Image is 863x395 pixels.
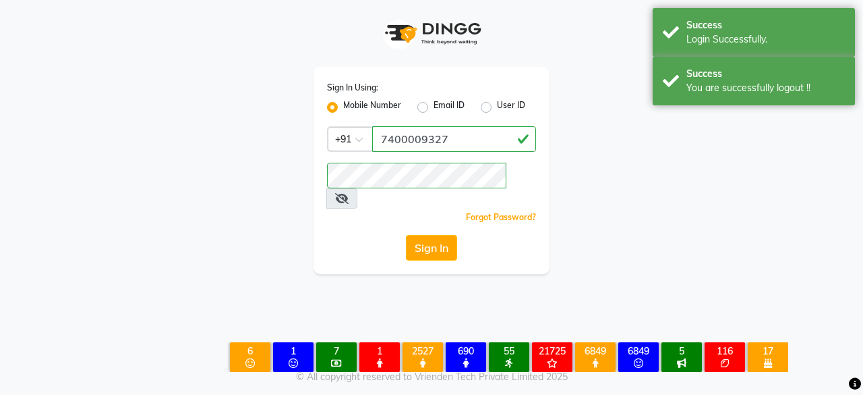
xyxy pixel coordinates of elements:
[406,235,457,261] button: Sign In
[378,14,485,53] img: logo1.svg
[707,345,742,357] div: 116
[343,99,401,115] label: Mobile Number
[621,345,656,357] div: 6849
[686,81,845,95] div: You are successfully logout !!
[497,99,525,115] label: User ID
[434,99,465,115] label: Email ID
[578,345,613,357] div: 6849
[686,67,845,81] div: Success
[664,345,699,357] div: 5
[233,345,268,357] div: 6
[686,18,845,32] div: Success
[327,163,506,188] input: Username
[319,345,354,357] div: 7
[372,126,536,152] input: Username
[448,345,483,357] div: 690
[750,345,785,357] div: 17
[686,32,845,47] div: Login Successfully.
[466,212,536,222] a: Forgot Password?
[327,82,378,94] label: Sign In Using:
[405,345,440,357] div: 2527
[276,345,311,357] div: 1
[362,345,397,357] div: 1
[492,345,527,357] div: 55
[535,345,570,357] div: 21725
